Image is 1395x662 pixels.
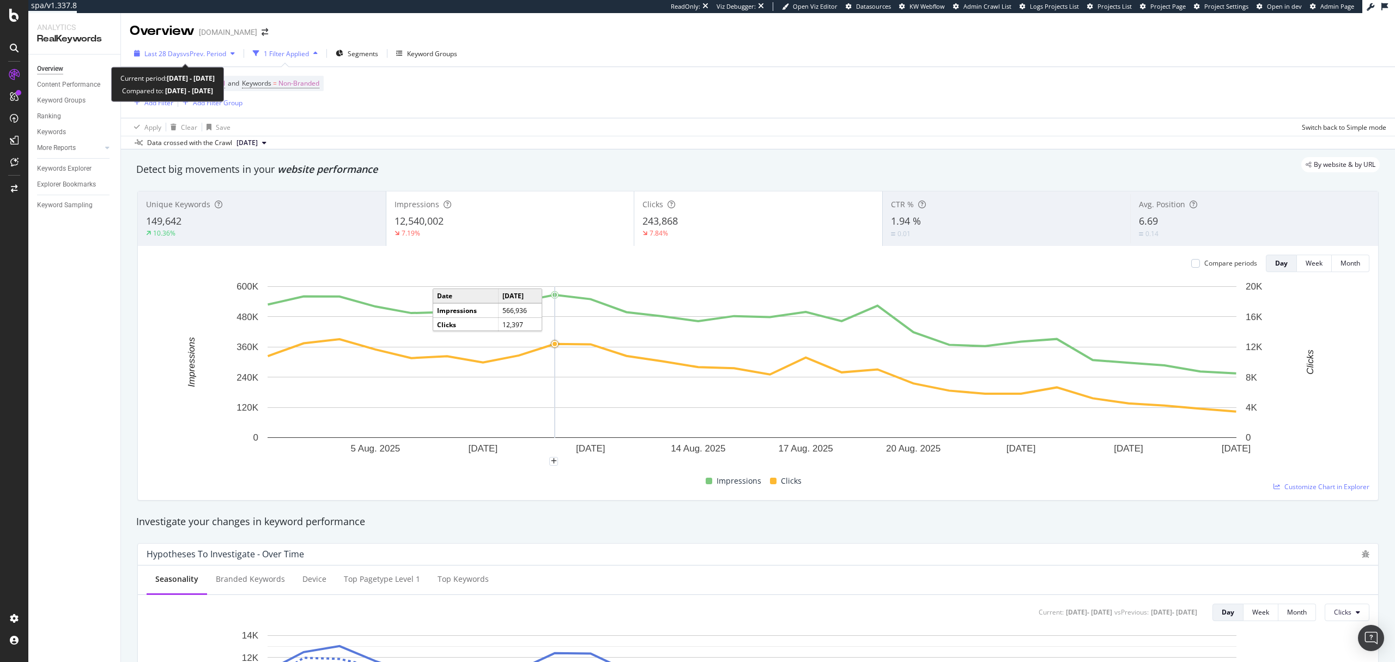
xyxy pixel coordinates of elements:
div: [DATE] - [DATE] [1151,607,1197,617]
div: Top pagetype Level 1 [344,574,420,585]
div: Day [1275,258,1288,268]
a: Ranking [37,111,113,122]
a: More Reports [37,142,102,154]
text: 0 [253,432,258,443]
div: Month [1341,258,1360,268]
div: arrow-right-arrow-left [262,28,268,36]
div: Clear [181,123,197,132]
div: legacy label [1301,157,1380,172]
a: Logs Projects List [1020,2,1079,11]
img: Equal [891,232,895,236]
span: By website & by URL [1314,161,1375,168]
div: RealKeywords [37,33,112,45]
a: Explorer Bookmarks [37,179,113,190]
b: [DATE] - [DATE] [167,74,215,83]
div: Top Keywords [438,574,489,585]
div: Save [216,123,231,132]
a: Open Viz Editor [782,2,838,11]
text: 12K [1246,342,1263,352]
div: Analytics [37,22,112,33]
button: Apply [130,118,161,136]
text: 16K [1246,312,1263,322]
text: 14 Aug. 2025 [671,443,725,454]
div: Overview [130,22,195,40]
button: 1 Filter Applied [248,45,322,62]
div: Explorer Bookmarks [37,179,96,190]
button: Day [1266,255,1297,272]
span: Impressions [717,474,761,488]
button: Keyword Groups [392,45,462,62]
text: [DATE] [1006,443,1036,454]
a: Customize Chart in Explorer [1273,482,1369,491]
text: 480K [236,312,258,322]
div: Add Filter Group [193,98,242,107]
text: 360K [236,342,258,352]
button: Last 28 DaysvsPrev. Period [130,45,239,62]
button: Day [1212,604,1244,621]
div: vs Previous : [1114,607,1149,617]
b: [DATE] - [DATE] [163,86,213,95]
button: Month [1278,604,1316,621]
text: 20K [1246,281,1263,292]
button: Add Filter Group [178,96,242,109]
span: Open Viz Editor [793,2,838,10]
div: 0.14 [1145,229,1159,238]
text: 14K [242,630,259,641]
button: Month [1332,255,1369,272]
span: 12,540,002 [395,214,444,227]
text: 17 Aug. 2025 [779,443,833,454]
div: Keywords Explorer [37,163,92,174]
a: Admin Page [1310,2,1354,11]
text: 240K [236,372,258,383]
button: Add Filter [130,96,173,109]
div: [DOMAIN_NAME] [199,27,257,38]
div: Current period: [120,72,215,85]
div: Data crossed with the Crawl [147,138,232,148]
span: Admin Crawl List [963,2,1011,10]
div: Viz Debugger: [717,2,756,11]
button: Clicks [1325,604,1369,621]
div: Week [1306,258,1323,268]
text: 120K [236,402,258,413]
text: 8K [1246,372,1257,383]
div: Keyword Groups [37,95,86,106]
div: 1 Filter Applied [264,49,309,58]
span: Admin Page [1320,2,1354,10]
span: KW Webflow [909,2,945,10]
span: Keywords [242,79,271,88]
div: Current: [1039,607,1064,617]
span: Projects List [1097,2,1132,10]
span: Avg. Position [1139,199,1185,209]
div: Apply [144,123,161,132]
button: Save [202,118,231,136]
div: Seasonality [155,574,198,585]
text: [DATE] [469,443,498,454]
div: bug [1362,550,1369,558]
span: Datasources [856,2,891,10]
button: Clear [166,118,197,136]
div: Investigate your changes in keyword performance [136,515,1380,529]
span: Logs Projects List [1030,2,1079,10]
div: Open Intercom Messenger [1358,625,1384,651]
a: Project Page [1140,2,1186,11]
div: Keyword Sampling [37,200,93,211]
div: Ranking [37,111,61,122]
a: KW Webflow [899,2,945,11]
span: Clicks [781,474,802,488]
div: Week [1252,607,1269,617]
div: Switch back to Simple mode [1302,123,1386,132]
span: 2025 Aug. 21st [236,138,258,148]
button: Switch back to Simple mode [1297,118,1386,136]
span: Unique Keywords [146,199,210,209]
text: Clicks [1305,350,1315,375]
div: Keywords [37,127,66,138]
div: Compare periods [1204,258,1257,268]
div: Hypotheses to Investigate - Over Time [147,549,304,559]
span: vs Prev. Period [183,49,226,58]
a: Keyword Sampling [37,200,113,211]
span: 243,868 [642,214,678,227]
span: Clicks [1334,607,1351,617]
div: More Reports [37,142,76,154]
span: Project Page [1150,2,1186,10]
div: Content Performance [37,79,100,91]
